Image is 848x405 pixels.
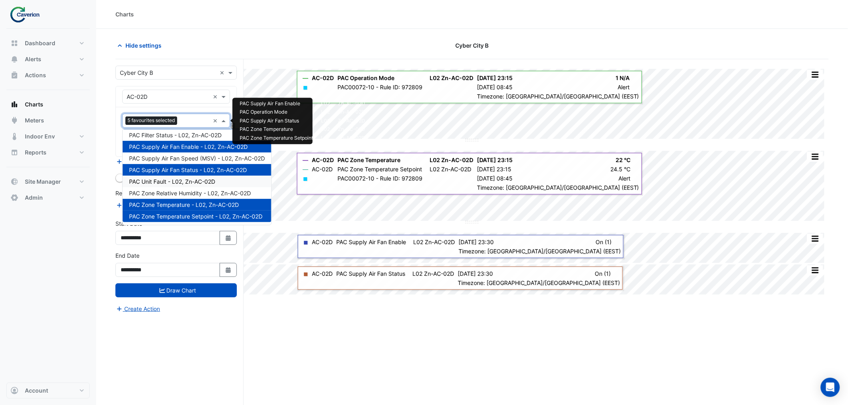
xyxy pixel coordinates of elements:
[10,100,18,108] app-icon: Charts
[236,117,317,126] td: PAC Supply Air Fan Status
[125,116,177,124] span: 5 favourites selected
[334,99,369,108] td: Zn-AC-02D
[6,51,90,67] button: Alerts
[129,132,222,138] span: PAC Filter Status - L02, Zn-AC-02D
[317,134,334,143] td: L02
[807,265,823,275] button: More Options
[821,378,840,397] div: Open Intercom Messenger
[10,194,18,202] app-icon: Admin
[6,67,90,83] button: Actions
[115,10,134,18] div: Charts
[213,92,220,101] span: Clear
[334,134,369,143] td: Zn-AC-02D
[10,39,18,47] app-icon: Dashboard
[807,234,823,244] button: More Options
[25,55,41,63] span: Alerts
[25,148,46,156] span: Reports
[122,128,272,225] ng-dropdown-panel: Options list
[213,116,220,125] span: Clear
[317,125,334,134] td: L02
[6,190,90,206] button: Admin
[115,157,164,166] button: Add Equipment
[115,304,161,313] button: Create Action
[225,267,232,273] fa-icon: Select Date
[6,383,90,399] button: Account
[317,99,334,108] td: L02
[807,70,823,80] button: More Options
[236,125,317,134] td: PAC Zone Temperature
[25,387,48,395] span: Account
[115,189,157,197] label: Reference Lines
[10,6,46,22] img: Company Logo
[10,116,18,124] app-icon: Meters
[115,219,142,228] label: Start Date
[115,38,167,52] button: Hide settings
[317,117,334,126] td: L02
[25,194,43,202] span: Admin
[10,71,18,79] app-icon: Actions
[6,174,90,190] button: Site Manager
[25,100,43,108] span: Charts
[317,108,334,117] td: L02
[115,283,237,297] button: Draw Chart
[6,144,90,160] button: Reports
[10,178,18,186] app-icon: Site Manager
[129,143,248,150] span: PAC Supply Air Fan Enable - L02, Zn-AC-02D
[236,108,317,117] td: PAC Operation Mode
[10,132,18,140] app-icon: Indoor Env
[115,251,139,260] label: End Date
[225,235,232,241] fa-icon: Select Date
[236,134,317,143] td: PAC Zone Temperature Setpoint
[455,41,489,50] span: Cyber City B
[125,41,162,50] span: Hide settings
[6,128,90,144] button: Indoor Env
[25,178,61,186] span: Site Manager
[6,35,90,51] button: Dashboard
[115,200,175,210] button: Add Reference Line
[129,166,247,173] span: PAC Supply Air Fan Status - L02, Zn-AC-02D
[129,201,239,208] span: PAC Zone Temperature - L02, Zn-AC-02D
[25,39,55,47] span: Dashboard
[129,190,251,196] span: PAC Zone Relative Humidity - L02, Zn-AC-02D
[10,148,18,156] app-icon: Reports
[6,112,90,128] button: Meters
[129,155,265,162] span: PAC Supply Air Fan Speed (MSV) - L02, Zn-AC-02D
[25,71,46,79] span: Actions
[334,117,369,126] td: Zn-AC-02D
[25,116,44,124] span: Meters
[25,132,55,140] span: Indoor Env
[334,108,369,117] td: Zn-AC-02D
[129,213,262,220] span: PAC Zone Temperature Setpoint - L02, Zn-AC-02D
[220,68,226,77] span: Clear
[129,178,215,185] span: PAC Unit Fault - L02, Zn-AC-02D
[10,55,18,63] app-icon: Alerts
[334,125,369,134] td: Zn-AC-02D
[236,99,317,108] td: PAC Supply Air Fan Enable
[807,152,823,162] button: More Options
[6,96,90,112] button: Charts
